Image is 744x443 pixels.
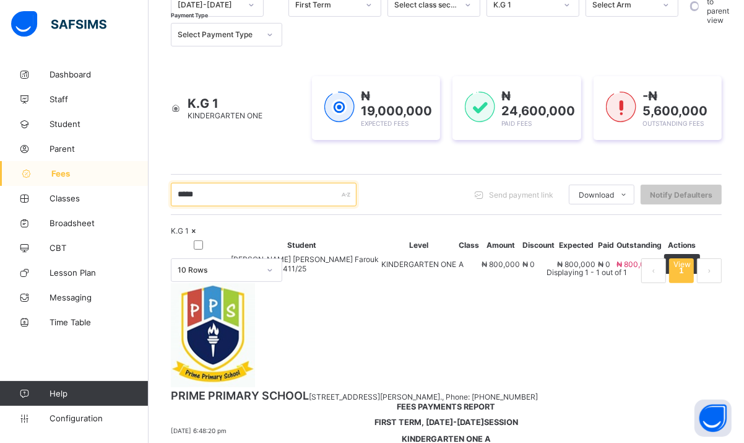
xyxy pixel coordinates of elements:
span: [DATE] 6:48:20 pm [171,427,722,434]
span: Fees [51,169,149,178]
a: 1 [675,263,687,279]
div: Select Payment Type [178,30,259,40]
span: K.G 1 [188,96,262,111]
button: Open asap [694,400,732,437]
img: outstanding-1.146d663e52f09953f639664a84e30106.svg [606,92,636,123]
span: Staff [50,94,149,104]
span: Paid Fees [501,120,532,127]
span: Parent [50,144,149,154]
span: Configuration [50,413,148,423]
th: Discount [522,238,555,252]
li: 下一页 [697,258,722,283]
th: Expected [556,238,596,252]
span: Expected Fees [361,120,409,127]
span: Payment Type [171,12,208,19]
img: paid-1.3eb1404cbcb1d3b736510a26bbfa3ccb.svg [465,92,495,123]
th: Actions [664,238,701,252]
span: FEES PAYMENTS REPORT [397,402,496,411]
th: Outstanding [616,238,662,252]
span: Lesson Plan [50,268,149,278]
span: Dashboard [50,69,149,79]
span: Send payment link [489,190,553,200]
span: Classes [50,193,149,203]
div: K.G 1 [493,1,556,10]
span: First Term, [DATE]-[DATE] Session [374,418,518,427]
span: Download [579,190,614,200]
li: 上一页 [641,258,666,283]
span: Broadsheet [50,218,149,228]
th: Paid [597,238,615,252]
span: Outstanding Fees [642,120,704,127]
span: [STREET_ADDRESS][PERSON_NAME]. , Phone: [PHONE_NUMBER] [309,392,538,401]
span: Time Table [50,317,149,327]
li: 1 [669,258,694,283]
span: [PERSON_NAME] [PERSON_NAME] Farouk [231,255,379,264]
th: Level [381,238,457,252]
span: Notify Defaulters [650,190,712,200]
span: KINDERGARTEN ONE [188,111,262,120]
span: Messaging [50,292,149,302]
span: Student [50,119,149,129]
span: -₦ 5,600,000 [642,89,707,118]
span: Help [50,388,148,398]
th: Class [458,238,480,252]
span: View [673,260,691,269]
button: next page [697,258,722,283]
div: Select class section [394,1,457,10]
span: CBT [50,243,149,253]
li: Displaying 1 - 1 out of 1 [537,258,636,283]
span: K.G 1 [171,226,189,235]
span: ₦ 24,600,000 [501,89,575,118]
th: Student [224,238,379,252]
img: safsims [11,11,106,37]
button: prev page [641,258,666,283]
div: 10 Rows [178,266,259,275]
div: [DATE]-[DATE] [178,1,241,10]
span: ₦ 19,000,000 [361,89,432,118]
th: Amount [481,238,521,252]
div: First Term [295,1,358,10]
img: expected-1.03dd87d44185fb6c27cc9b2570c10499.svg [324,92,355,123]
div: Select Arm [592,1,655,10]
span: PRIME PRIMARY SCHOOL [171,389,309,402]
img: primeprimary.png [171,283,255,387]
